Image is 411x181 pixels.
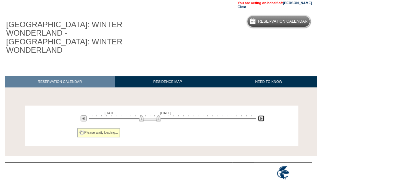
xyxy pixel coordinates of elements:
span: [DATE] [160,111,171,115]
a: NEED TO KNOW [220,76,317,87]
img: spinner2.gif [79,130,84,135]
a: RESERVATION CALENDAR [5,76,115,87]
span: [DATE] [105,111,116,115]
img: Previous [81,115,87,121]
a: Clear [238,5,246,9]
img: Next [258,115,264,121]
div: Please wait, loading... [77,128,120,137]
h1: [GEOGRAPHIC_DATA]: WINTER WONDERLAND - [GEOGRAPHIC_DATA]: WINTER WONDERLAND [5,19,150,56]
a: [PERSON_NAME] [283,1,312,5]
h5: Reservation Calendar [258,19,308,24]
span: You are acting on behalf of: [238,1,312,5]
a: RESIDENCE MAP [115,76,221,87]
